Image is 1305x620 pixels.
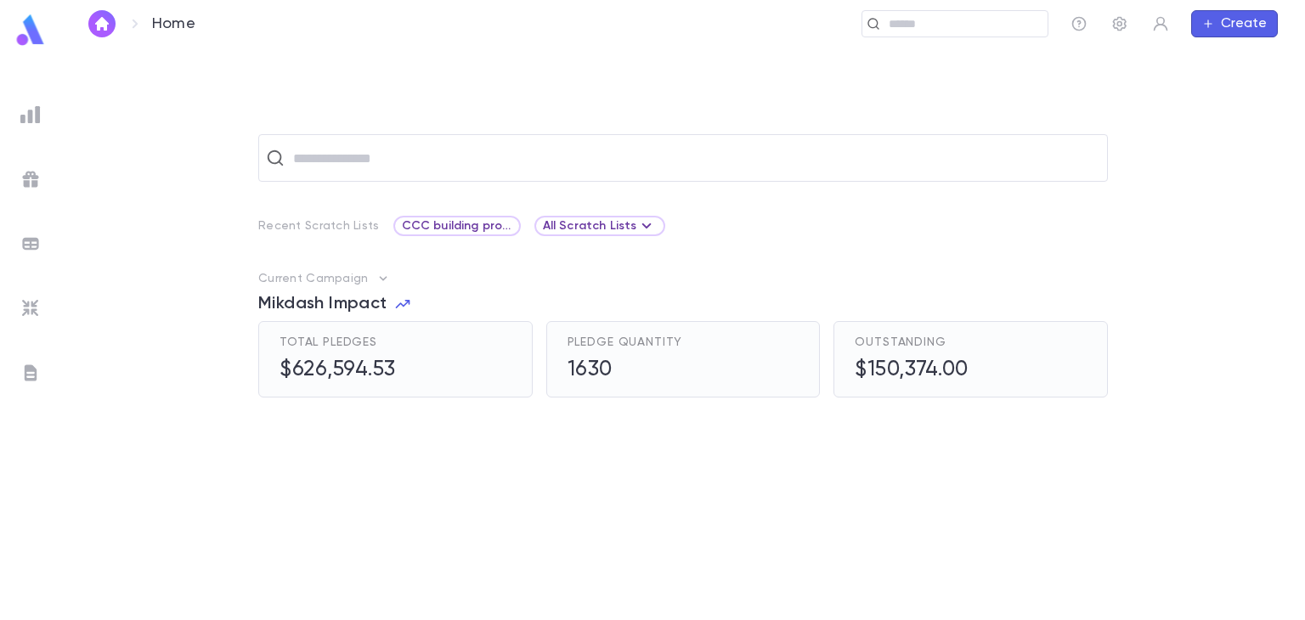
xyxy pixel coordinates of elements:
button: Create [1191,10,1278,37]
img: reports_grey.c525e4749d1bce6a11f5fe2a8de1b229.svg [20,104,41,125]
img: logo [14,14,48,47]
p: Home [152,14,195,33]
span: Pledge Quantity [568,335,683,349]
p: Recent Scratch Lists [258,219,380,233]
h5: $626,594.53 [280,358,396,383]
img: batches_grey.339ca447c9d9533ef1741baa751efc33.svg [20,234,41,254]
span: Total Pledges [280,335,377,349]
img: home_white.a664292cf8c1dea59945f0da9f25487c.svg [92,17,112,31]
div: All Scratch Lists [543,216,658,236]
div: CCC building prospects [393,216,521,236]
h5: 1630 [568,358,613,383]
h5: $150,374.00 [855,358,969,383]
img: imports_grey.530a8a0e642e233f2baf0ef88e8c9fcb.svg [20,298,41,318]
img: letters_grey.7941b92b52307dd3b8a917253454ce1c.svg [20,363,41,383]
div: All Scratch Lists [534,216,666,236]
span: Mikdash Impact [258,294,387,314]
img: campaigns_grey.99e729a5f7ee94e3726e6486bddda8f1.svg [20,169,41,189]
span: CCC building prospects [395,219,519,233]
span: Outstanding [855,335,946,349]
p: Current Campaign [258,272,368,285]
